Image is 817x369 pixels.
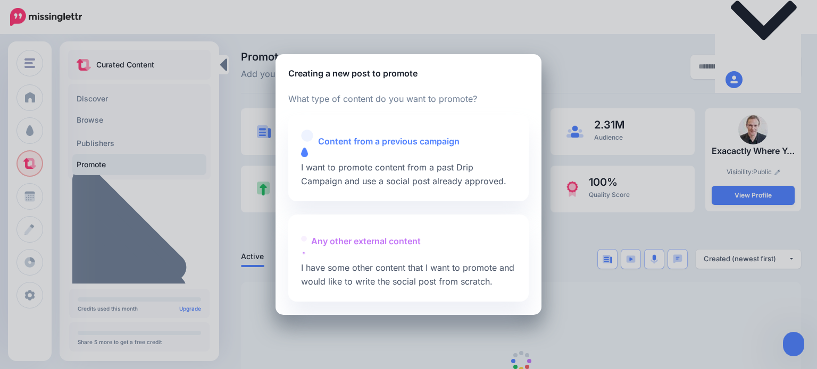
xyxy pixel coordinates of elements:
[318,135,460,149] span: Content from a previous campaign
[301,162,506,186] span: I want to promote content from a past Drip Campaign and use a social post already approved.
[288,67,418,80] h5: Creating a new post to promote
[288,92,529,106] p: What type of content do you want to promote?
[311,235,421,248] span: Any other external content
[301,262,514,287] span: I have some other content that I want to promote and would like to write the social post from scr...
[301,148,308,157] img: drip-campaigns.png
